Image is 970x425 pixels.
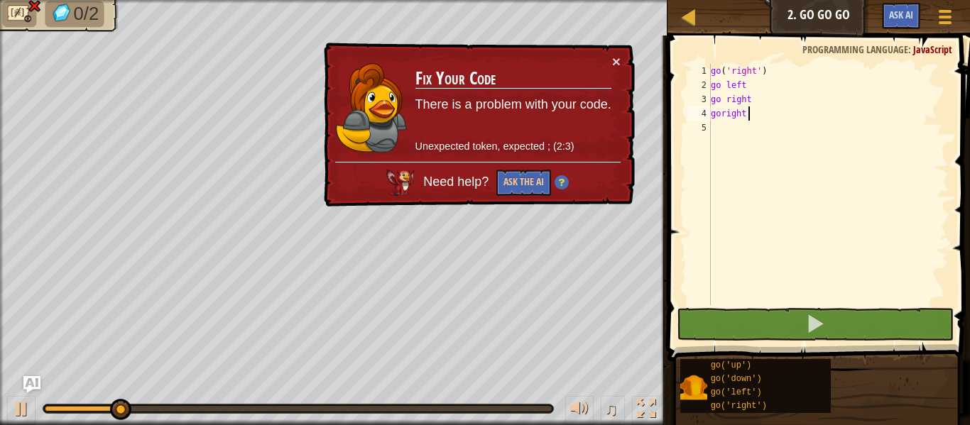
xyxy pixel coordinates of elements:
span: go('left') [711,387,762,397]
button: Show game menu [927,3,963,36]
button: ♫ [601,396,625,425]
li: No code problems. [2,1,36,27]
div: 1 [687,64,711,78]
span: go('up') [711,360,752,370]
span: Ask AI [889,8,913,21]
div: 4 [687,106,711,121]
h3: Fix Your Code [415,69,611,89]
span: JavaScript [913,43,952,56]
button: × [612,54,621,69]
span: Programming language [802,43,908,56]
span: Need help? [423,175,492,189]
button: Adjust volume [565,396,594,425]
img: portrait.png [680,374,707,401]
button: Ask AI [882,3,920,29]
span: : [908,43,913,56]
img: AI [386,170,415,195]
img: duck_anya2.png [336,63,407,153]
button: Ask the AI [496,170,551,196]
div: 3 [687,92,711,106]
li: Collect the gems. [45,1,104,27]
button: Ask AI [23,376,40,393]
button: Toggle fullscreen [632,396,660,425]
span: go('down') [711,374,762,384]
button: Ctrl + P: Play [7,396,36,425]
span: go('right') [711,401,767,411]
div: 5 [687,121,711,135]
img: Hint [555,175,569,189]
p: Unexpected token, expected ; (2:3) [415,139,611,154]
span: ♫ [604,398,618,419]
span: 0/2 [74,4,99,24]
button: Shift+Enter: Run current code. [677,308,954,341]
p: There is a problem with your code. [415,96,611,114]
div: 2 [687,78,711,92]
